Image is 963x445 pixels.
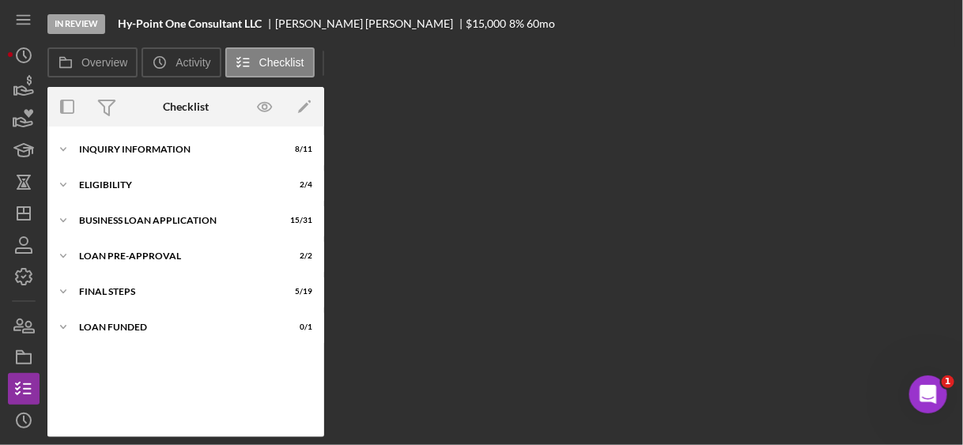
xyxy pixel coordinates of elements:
[118,17,262,30] b: Hy-Point One Consultant LLC
[284,251,312,261] div: 2 / 2
[909,375,947,413] iframe: Intercom live chat
[79,287,273,296] div: FINAL STEPS
[284,145,312,154] div: 8 / 11
[142,47,221,77] button: Activity
[284,216,312,225] div: 15 / 31
[284,287,312,296] div: 5 / 19
[79,322,273,332] div: LOAN FUNDED
[225,47,315,77] button: Checklist
[81,56,127,69] label: Overview
[275,17,466,30] div: [PERSON_NAME] [PERSON_NAME]
[47,14,105,34] div: In Review
[942,375,954,388] span: 1
[79,251,273,261] div: LOAN PRE-APPROVAL
[466,17,507,30] span: $15,000
[176,56,210,69] label: Activity
[284,180,312,190] div: 2 / 4
[509,17,524,30] div: 8 %
[79,216,273,225] div: BUSINESS LOAN APPLICATION
[527,17,555,30] div: 60 mo
[259,56,304,69] label: Checklist
[79,145,273,154] div: INQUIRY INFORMATION
[47,47,138,77] button: Overview
[163,100,209,113] div: Checklist
[79,180,273,190] div: ELIGIBILITY
[284,322,312,332] div: 0 / 1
